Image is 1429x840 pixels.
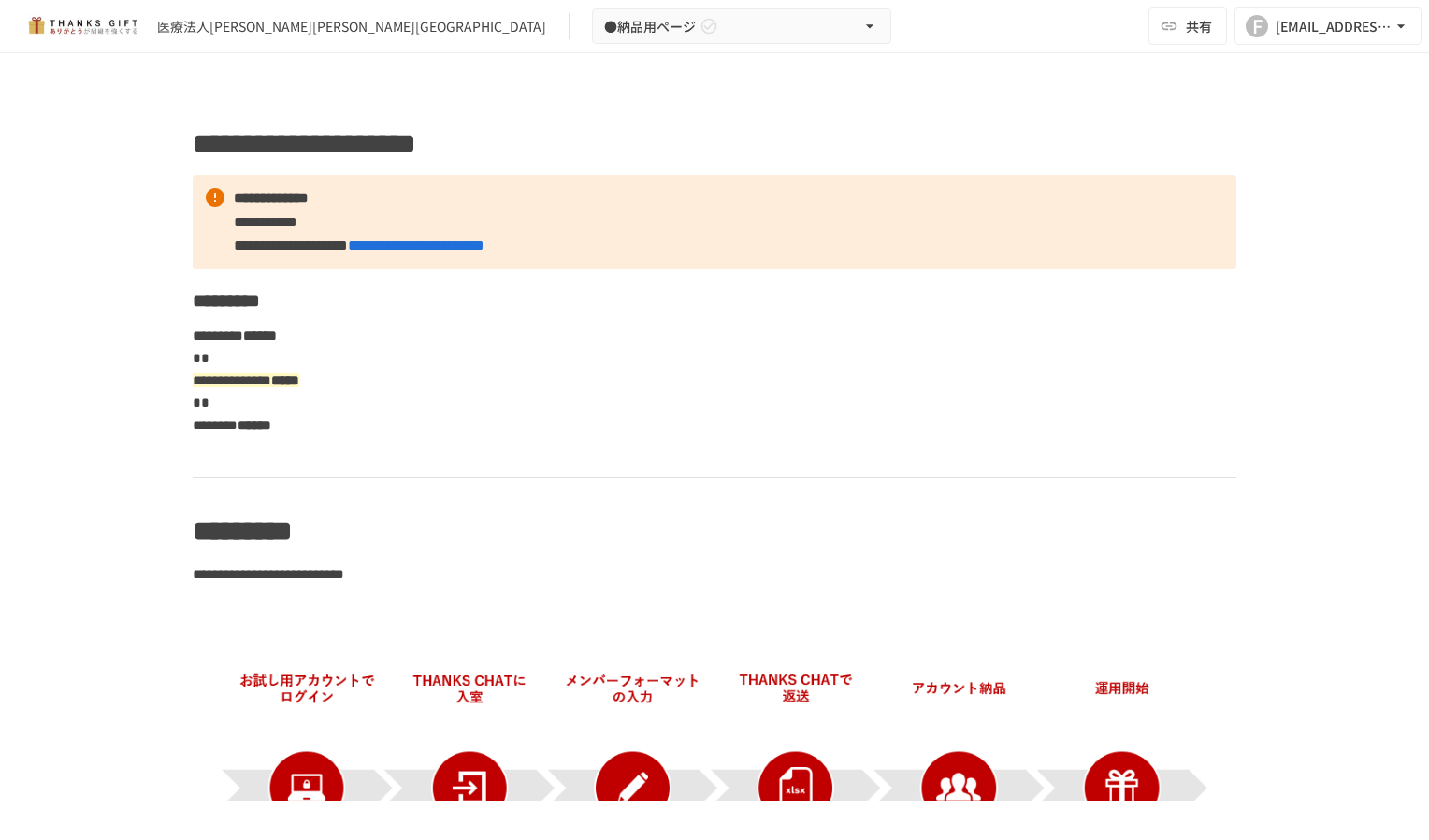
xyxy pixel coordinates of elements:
[22,11,142,41] img: mMP1OxWUAhQbsRWCurg7vIHe5HqDpP7qZo7fRoNLXQh
[1186,16,1212,36] span: 共有
[1234,7,1422,45] button: F[EMAIL_ADDRESS][DOMAIN_NAME]
[1246,15,1268,37] div: F
[604,15,696,38] span: ●納品用ページ
[1148,7,1227,45] button: 共有
[157,17,546,36] div: 医療法人[PERSON_NAME][PERSON_NAME][GEOGRAPHIC_DATA]
[592,8,891,45] button: ●納品用ページ
[1276,15,1392,38] div: [EMAIL_ADDRESS][DOMAIN_NAME]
